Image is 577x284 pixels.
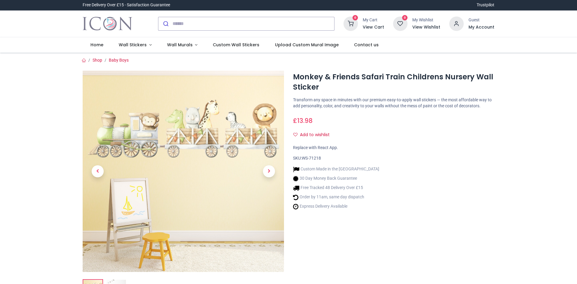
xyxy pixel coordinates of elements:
[83,2,170,8] div: Free Delivery Over £15 - Satisfaction Guarantee
[293,97,494,109] p: Transform any space in minutes with our premium easy-to-apply wall stickers — the most affordable...
[293,130,335,140] button: Add to wishlistAdd to wishlist
[90,42,103,48] span: Home
[293,72,494,93] h1: Monkey & Friends Safari Train Childrens Nursery Wall Sticker
[254,101,284,242] a: Next
[111,37,159,53] a: Wall Stickers
[83,15,132,32] a: Logo of Icon Wall Stickers
[469,17,494,23] div: Guest
[363,17,384,23] div: My Cart
[343,21,358,26] a: 0
[293,194,379,200] li: Order by 11am, same day dispatch
[469,24,494,30] a: My Account
[293,176,379,182] li: 30 Day Money Back Guarantee
[293,145,494,151] div: Replace with React App.
[167,42,193,48] span: Wall Murals
[402,15,408,21] sup: 0
[159,37,205,53] a: Wall Murals
[293,155,494,161] div: SKU:
[353,15,358,21] sup: 0
[293,185,379,191] li: Free Tracked 48 Delivery Over £15
[109,58,129,63] a: Baby Boys
[412,17,440,23] div: My Wishlist
[354,42,379,48] span: Contact us
[393,21,408,26] a: 0
[363,24,384,30] a: View Cart
[302,156,321,160] span: WS-71218
[293,166,379,173] li: Custom Made in the [GEOGRAPHIC_DATA]
[83,101,113,242] a: Previous
[293,203,379,210] li: Express Delivery Available
[92,165,104,177] span: Previous
[412,24,440,30] a: View Wishlist
[213,42,259,48] span: Custom Wall Stickers
[263,165,275,177] span: Next
[477,2,494,8] a: Trustpilot
[293,116,313,125] span: £
[275,42,339,48] span: Upload Custom Mural Image
[297,116,313,125] span: 13.98
[93,58,102,63] a: Shop
[83,15,132,32] img: Icon Wall Stickers
[158,17,172,30] button: Submit
[119,42,147,48] span: Wall Stickers
[83,71,284,272] img: Monkey & Friends Safari Train Childrens Nursery Wall Sticker
[293,133,298,137] i: Add to wishlist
